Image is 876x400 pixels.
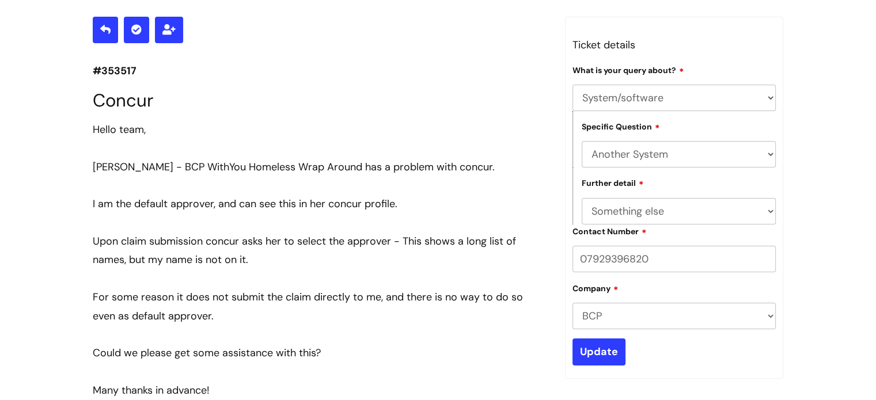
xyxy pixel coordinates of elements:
[93,120,548,139] div: Hello team,
[572,36,776,54] h3: Ticket details
[582,177,644,188] label: Further detail
[93,62,548,80] p: #353517
[93,381,548,399] div: Many thanks in advance!
[93,90,548,111] h1: Concur
[93,344,548,362] div: Could we please get some assistance with this?
[572,64,684,75] label: What is your query about?
[93,288,548,325] div: For some reason it does not submit the claim directly to me, and there is no way to do so even as...
[572,225,647,237] label: Contact Number
[93,158,548,214] div: [PERSON_NAME] - BCP WithYou Homeless Wrap Around has a problem with concur. I am the default appr...
[572,338,625,365] input: Update
[93,232,548,269] div: Upon claim submission concur asks her to select the approver - This shows a long list of names, b...
[572,282,619,294] label: Company
[582,120,660,132] label: Specific Question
